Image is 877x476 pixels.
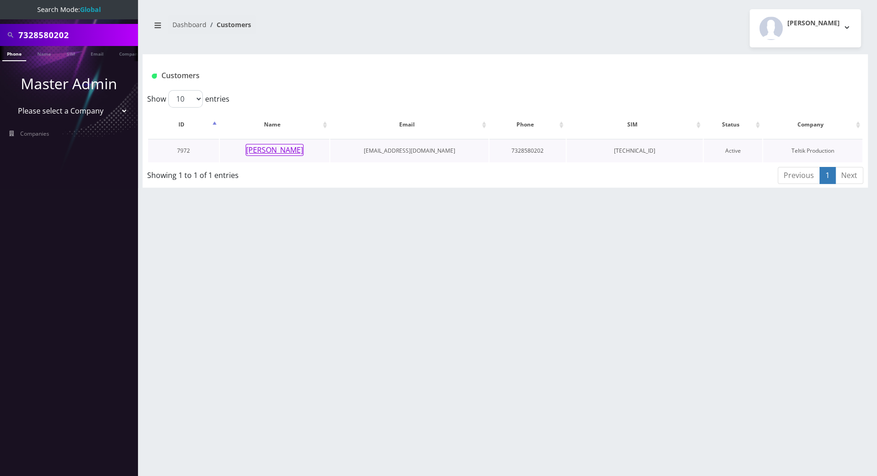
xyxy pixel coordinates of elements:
a: Email [86,46,108,60]
li: Customers [206,20,251,29]
button: [PERSON_NAME] [246,144,304,156]
td: 7972 [148,139,219,162]
td: Teltik Production [763,139,862,162]
button: [PERSON_NAME] [750,9,861,47]
a: Name [33,46,56,60]
td: [EMAIL_ADDRESS][DOMAIN_NAME] [330,139,488,162]
input: Search All Companies [18,26,136,44]
a: Company [115,46,145,60]
th: Name: activate to sort column ascending [220,111,329,138]
h2: [PERSON_NAME] [787,19,840,27]
th: SIM: activate to sort column ascending [567,111,703,138]
strong: Global [80,5,101,14]
a: Dashboard [172,20,206,29]
h1: Customers [152,71,739,80]
th: Email: activate to sort column ascending [330,111,488,138]
th: ID: activate to sort column descending [148,111,219,138]
a: Next [835,167,863,184]
select: Showentries [168,90,203,108]
td: 7328580202 [489,139,566,162]
td: [TECHNICAL_ID] [567,139,703,162]
a: Phone [2,46,26,61]
label: Show entries [147,90,229,108]
th: Phone: activate to sort column ascending [489,111,566,138]
td: Active [704,139,762,162]
div: Showing 1 to 1 of 1 entries [147,166,439,181]
th: Status: activate to sort column ascending [704,111,762,138]
span: Search Mode: [37,5,101,14]
a: SIM [62,46,80,60]
th: Company: activate to sort column ascending [763,111,862,138]
nav: breadcrumb [149,15,499,41]
span: Companies [20,130,49,138]
a: Previous [778,167,820,184]
a: 1 [820,167,836,184]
